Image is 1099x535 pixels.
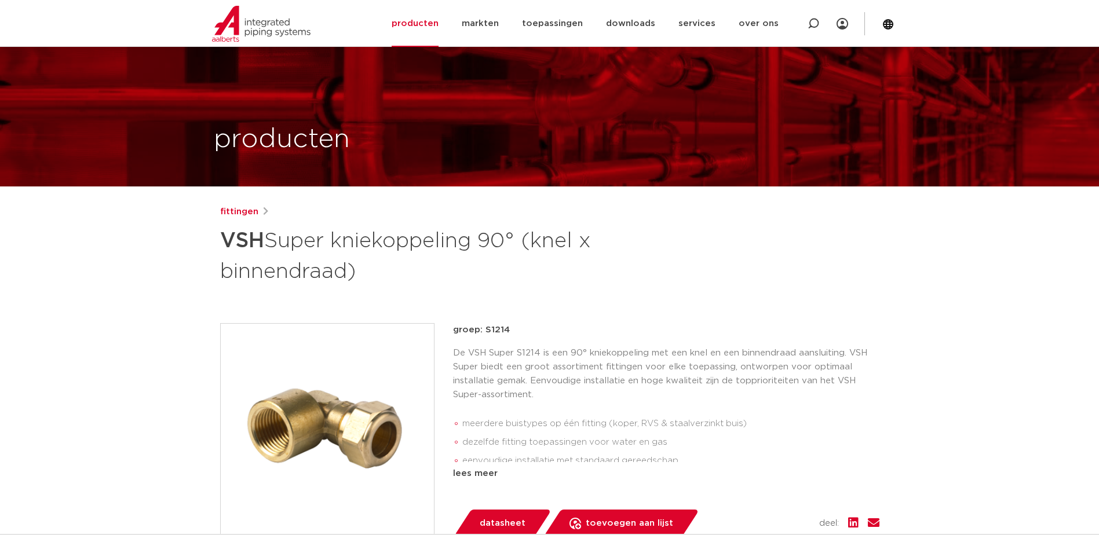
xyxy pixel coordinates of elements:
span: deel: [819,516,839,530]
a: fittingen [220,205,258,219]
li: eenvoudige installatie met standaard gereedschap [462,452,879,470]
p: De VSH Super S1214 is een 90° kniekoppeling met een knel en een binnendraad aansluiting. VSH Supe... [453,346,879,402]
li: dezelfde fitting toepassingen voor water en gas [462,433,879,452]
p: groep: S1214 [453,323,879,337]
span: datasheet [480,514,525,533]
h1: Super kniekoppeling 90° (knel x binnendraad) [220,223,655,286]
h1: producten [214,121,350,158]
strong: VSH [220,230,264,251]
div: lees meer [453,467,879,481]
li: meerdere buistypes op één fitting (koper, RVS & staalverzinkt buis) [462,415,879,433]
span: toevoegen aan lijst [586,514,673,533]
